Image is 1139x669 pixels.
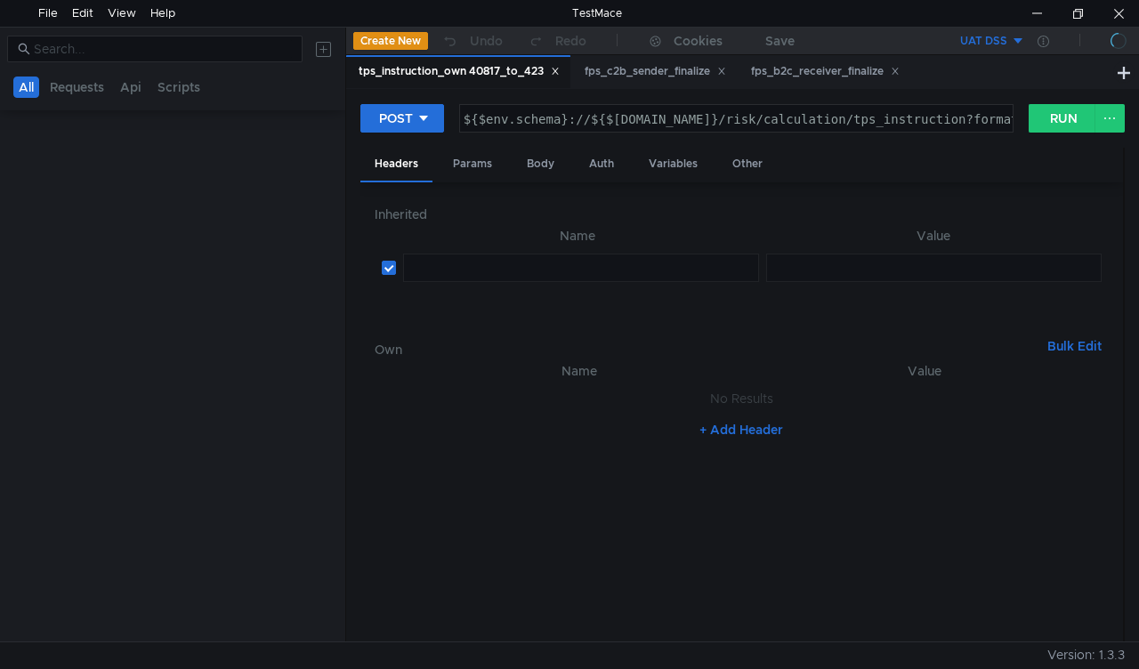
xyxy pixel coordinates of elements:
[692,419,790,440] button: + Add Header
[403,360,755,382] th: Name
[379,109,413,128] div: POST
[34,39,292,59] input: Search...
[759,225,1109,246] th: Value
[751,62,900,81] div: fps_b2c_receiver_finalize
[765,35,795,47] div: Save
[1047,642,1125,668] span: Version: 1.3.3
[960,33,1007,50] div: UAT DSS
[710,391,773,407] nz-embed-empty: No Results
[555,30,586,52] div: Redo
[634,148,712,181] div: Variables
[470,30,503,52] div: Undo
[13,77,39,98] button: All
[585,62,726,81] div: fps_c2b_sender_finalize
[515,28,599,54] button: Redo
[375,339,1040,360] h6: Own
[353,32,428,50] button: Create New
[513,148,569,181] div: Body
[115,77,147,98] button: Api
[1029,104,1095,133] button: RUN
[152,77,206,98] button: Scripts
[755,360,1095,382] th: Value
[439,148,506,181] div: Params
[375,204,1109,225] h6: Inherited
[575,148,628,181] div: Auth
[360,104,444,133] button: POST
[44,77,109,98] button: Requests
[360,148,432,182] div: Headers
[718,148,777,181] div: Other
[674,30,723,52] div: Cookies
[396,225,759,246] th: Name
[359,62,560,81] div: tps_instruction_own 40817_to_423
[901,27,1025,55] button: UAT DSS
[1040,335,1109,357] button: Bulk Edit
[428,28,515,54] button: Undo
